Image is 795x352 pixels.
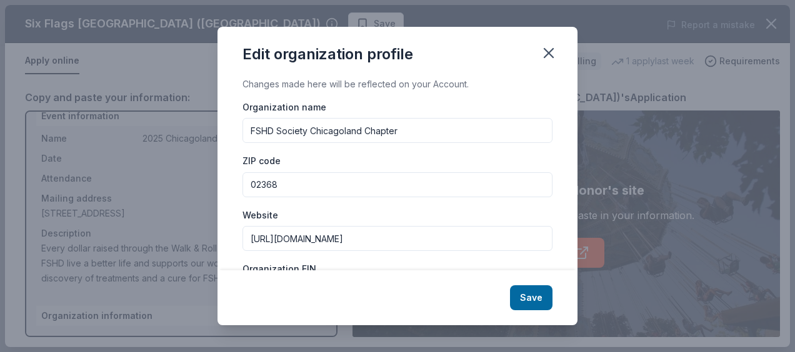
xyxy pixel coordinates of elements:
label: ZIP code [242,155,281,167]
div: Edit organization profile [242,44,413,64]
button: Save [510,285,552,310]
label: Organization name [242,101,326,114]
label: Organization EIN [242,263,316,275]
input: 12345 (U.S. only) [242,172,552,197]
div: Changes made here will be reflected on your Account. [242,77,552,92]
label: Website [242,209,278,222]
